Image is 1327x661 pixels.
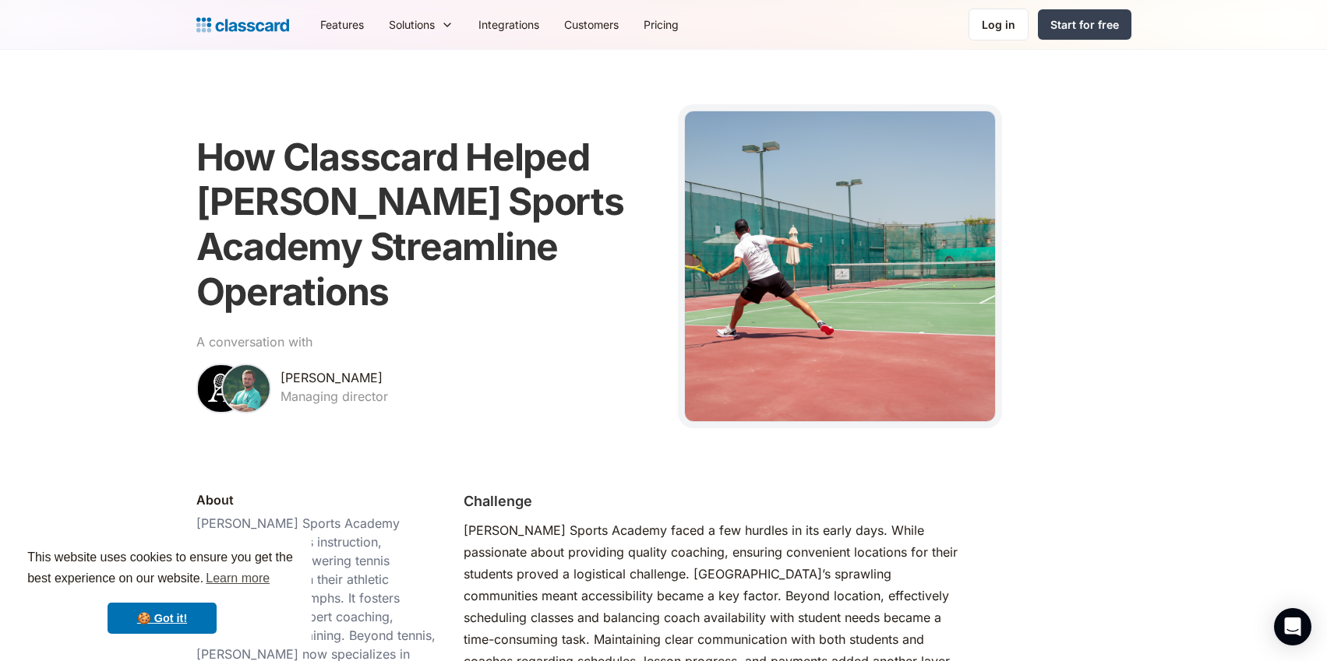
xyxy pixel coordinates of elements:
[982,16,1015,33] div: Log in
[108,603,217,634] a: dismiss cookie message
[969,9,1029,40] a: Log in
[1050,16,1119,33] div: Start for free
[12,533,312,649] div: cookieconsent
[1274,608,1311,645] div: Open Intercom Messenger
[196,14,289,36] a: home
[196,135,659,314] h1: How Classcard Helped [PERSON_NAME] Sports Academy Streamline Operations
[1038,9,1131,40] a: Start for free
[203,567,272,590] a: learn more about cookies
[389,16,435,33] div: Solutions
[281,387,388,406] div: Managing director
[281,368,383,387] div: [PERSON_NAME]
[308,7,376,42] a: Features
[376,7,466,42] div: Solutions
[196,490,234,509] div: About
[466,7,552,42] a: Integrations
[464,490,532,512] h2: Challenge
[196,332,312,351] div: A conversation with
[27,548,297,590] span: This website uses cookies to ensure you get the best experience on our website.
[552,7,631,42] a: Customers
[631,7,691,42] a: Pricing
